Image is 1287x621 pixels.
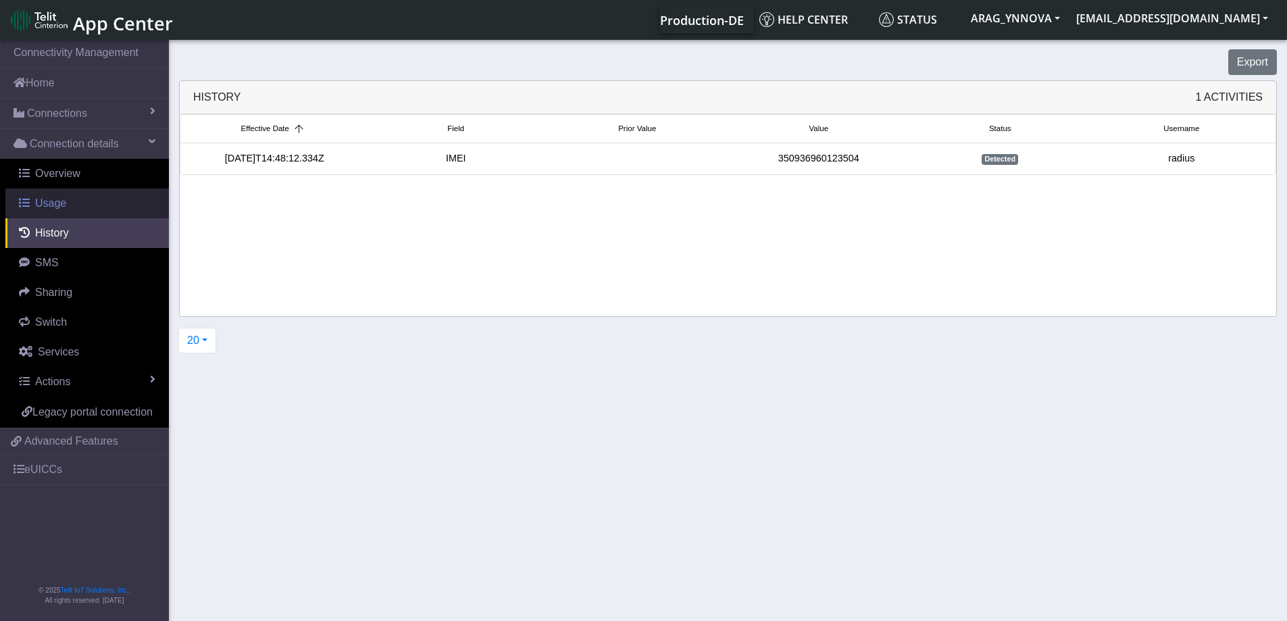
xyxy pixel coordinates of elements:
span: Detected [982,154,1018,165]
a: SMS [5,248,169,278]
span: SMS [35,257,59,268]
span: Status [879,12,937,27]
button: ARAG_YNNOVA [963,6,1068,30]
span: Help center [759,12,848,27]
a: Actions [5,367,169,397]
span: App Center [73,11,173,36]
span: Effective Date [241,123,289,134]
span: Services [38,346,79,357]
span: Legacy portal connection [32,406,153,418]
span: Connections [27,105,87,122]
div: radius [1091,151,1273,166]
span: Switch [35,316,67,328]
span: History [35,227,69,239]
a: Sharing [5,278,169,307]
span: Advanced Features [24,433,118,449]
span: Field [447,123,464,134]
button: Export [1228,49,1277,75]
span: Username [1163,123,1199,134]
a: Services [5,337,169,367]
span: 1 Activities [1195,89,1263,105]
img: logo-telit-cinterion-gw-new.png [11,9,68,31]
a: Help center [754,6,874,33]
a: Telit IoT Solutions, Inc. [61,587,128,594]
a: History [5,218,169,248]
button: 20 [178,328,216,353]
span: Connection details [30,136,119,152]
div: [DATE]T14:48:12.334Z [184,151,365,166]
a: Your current platform instance [659,6,743,33]
span: Overview [35,168,80,179]
img: status.svg [879,12,894,27]
div: IMEI [365,151,547,166]
span: Usage [35,197,66,209]
div: History [180,81,1276,114]
img: knowledge.svg [759,12,774,27]
span: Production-DE [660,12,744,28]
div: 350936960123504 [728,151,910,166]
span: Sharing [35,287,72,298]
a: Usage [5,189,169,218]
span: Actions [35,376,70,387]
span: Status [989,123,1011,134]
button: [EMAIL_ADDRESS][DOMAIN_NAME] [1068,6,1276,30]
a: Overview [5,159,169,189]
a: Status [874,6,963,33]
span: Value [809,123,828,134]
span: Prior Value [618,123,656,134]
a: Switch [5,307,169,337]
a: App Center [11,5,171,34]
